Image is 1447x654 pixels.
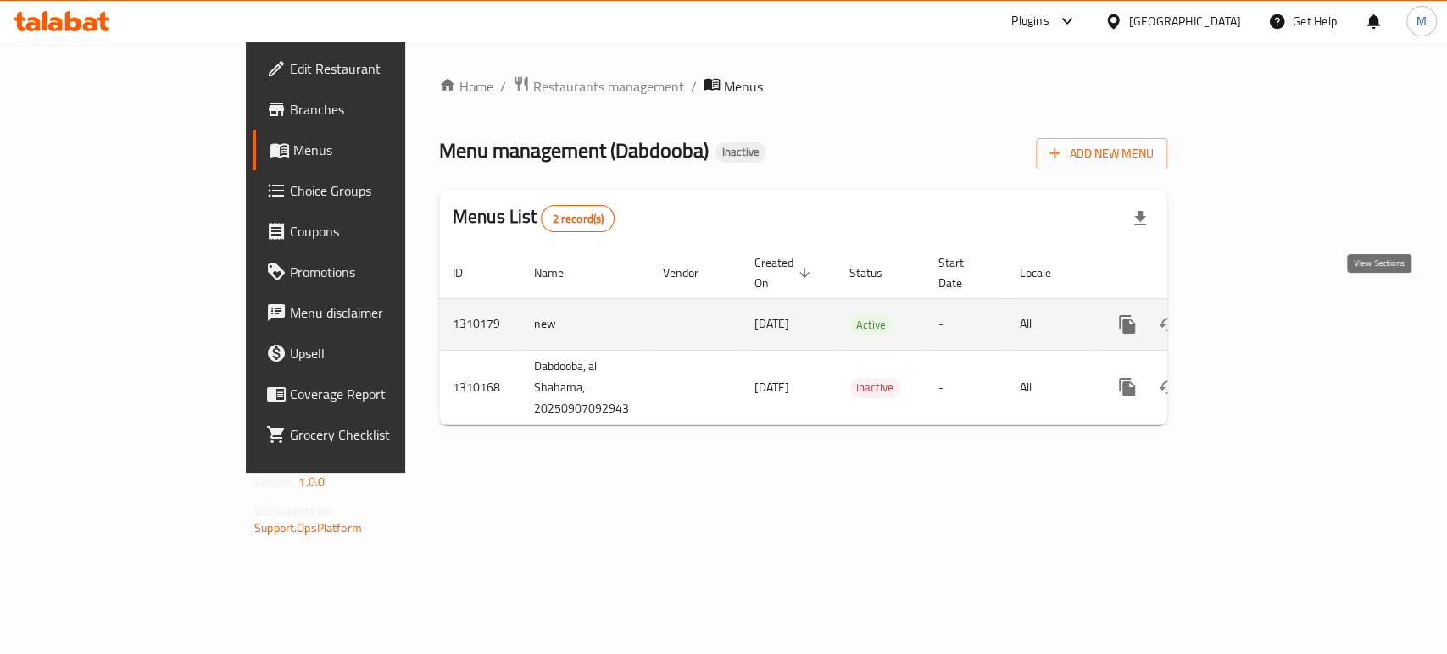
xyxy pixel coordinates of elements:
table: enhanced table [439,247,1283,425]
button: more [1107,304,1148,345]
a: Promotions [253,252,487,292]
span: Coverage Report [290,384,474,404]
span: Restaurants management [533,76,684,97]
span: Grocery Checklist [290,424,474,445]
a: Coverage Report [253,374,487,414]
li: / [691,76,697,97]
a: Grocery Checklist [253,414,487,455]
span: 2 record(s) [542,211,614,227]
td: All [1006,350,1094,424]
div: Inactive [715,142,766,163]
a: Edit Restaurant [253,48,487,89]
button: more [1107,367,1148,407]
td: All [1006,298,1094,350]
div: Active [849,314,893,335]
button: Add New Menu [1036,138,1167,169]
span: Branches [290,99,474,119]
button: Change Status [1148,304,1188,345]
span: Choice Groups [290,180,474,201]
td: - [925,298,1006,350]
a: Menus [253,130,487,170]
span: Get support on: [254,500,332,522]
span: Menus [293,140,474,160]
li: / [500,76,506,97]
span: 1.0.0 [298,471,325,493]
div: [GEOGRAPHIC_DATA] [1129,12,1241,30]
span: M [1416,12,1427,30]
span: Inactive [849,378,900,397]
a: Coupons [253,211,487,252]
div: Plugins [1011,11,1049,31]
div: Total records count [541,205,615,232]
span: Promotions [290,262,474,282]
span: Menu management ( Dabdooba ) [439,131,709,169]
span: [DATE] [754,376,789,398]
span: ID [453,263,485,283]
span: Created On [754,252,815,293]
span: Coupons [290,221,474,241]
span: Vendor [663,263,721,283]
th: Actions [1094,247,1283,299]
span: Start Date [938,252,986,293]
a: Upsell [253,333,487,374]
span: Add New Menu [1049,143,1154,164]
td: - [925,350,1006,424]
a: Branches [253,89,487,130]
span: Version: [254,471,296,493]
div: Export file [1120,198,1160,239]
span: Locale [1020,263,1073,283]
td: new [520,298,649,350]
span: Upsell [290,343,474,363]
div: Inactive [849,378,900,398]
button: Change Status [1148,367,1188,407]
span: Menus [724,76,763,97]
span: Inactive [715,145,766,159]
span: Name [534,263,586,283]
a: Choice Groups [253,170,487,211]
a: Restaurants management [513,75,684,97]
a: Support.OpsPlatform [254,517,362,539]
nav: breadcrumb [439,75,1167,97]
span: Active [849,315,893,335]
a: Menu disclaimer [253,292,487,333]
span: Edit Restaurant [290,58,474,79]
h2: Menus List [453,204,615,232]
span: [DATE] [754,313,789,335]
span: Status [849,263,904,283]
span: Menu disclaimer [290,302,474,323]
td: Dabdooba, al Shahama, 20250907092943 [520,350,649,424]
